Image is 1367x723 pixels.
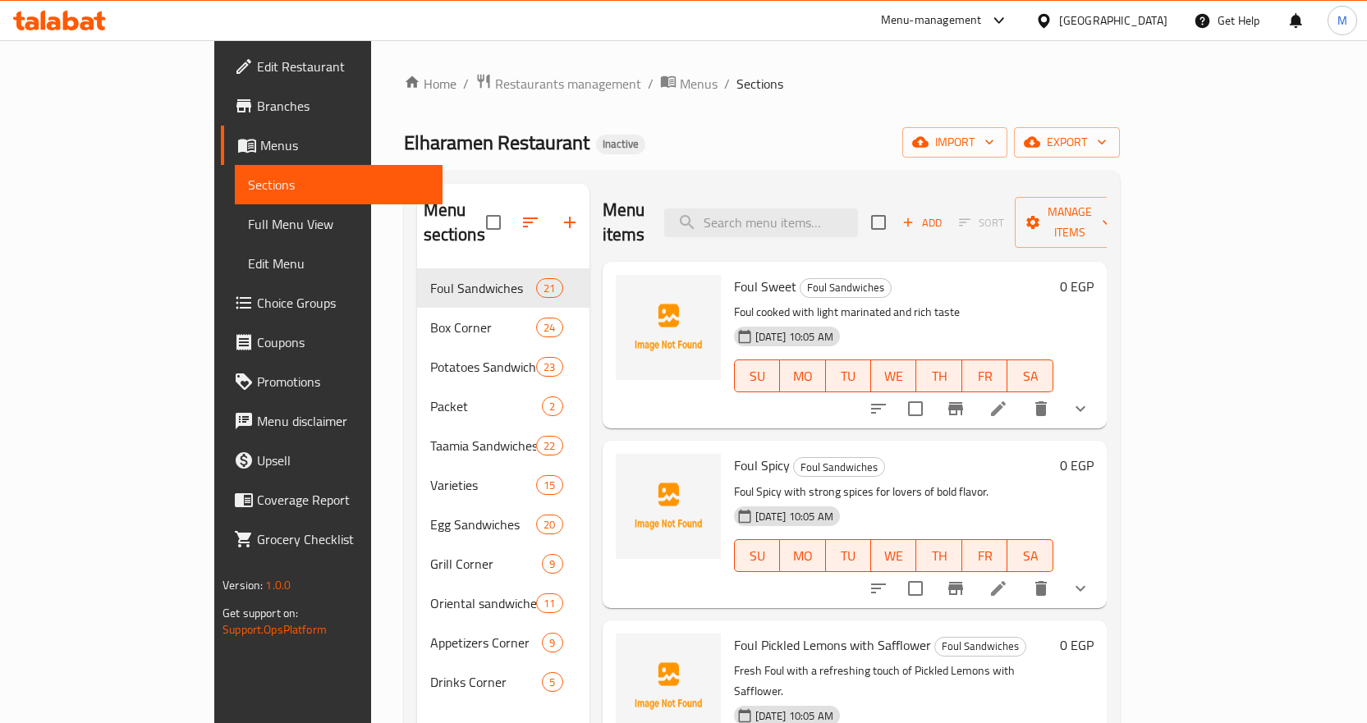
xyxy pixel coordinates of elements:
h2: Menu sections [424,198,486,247]
button: Add section [550,203,589,242]
span: Edit Menu [248,254,429,273]
div: items [536,357,562,377]
span: Foul Pickled Lemons with Safflower [734,633,931,657]
span: Manage items [1028,202,1112,243]
button: FR [962,359,1007,392]
button: sort-choices [859,569,898,608]
span: Coupons [257,332,429,352]
div: Packet [430,396,543,416]
span: Menus [680,74,718,94]
li: / [463,74,469,94]
div: items [536,593,562,613]
div: items [536,475,562,495]
a: Upsell [221,441,443,480]
span: Inactive [596,137,645,151]
span: Foul Sandwiches [794,458,884,477]
a: Edit Restaurant [221,47,443,86]
span: Branches [257,96,429,116]
button: WE [871,359,916,392]
li: / [648,74,654,94]
li: / [724,74,730,94]
div: [GEOGRAPHIC_DATA] [1059,11,1167,30]
span: MO [787,364,819,388]
a: Menu disclaimer [221,401,443,441]
div: Menu-management [881,11,982,30]
span: Taamia Sandwiches [430,436,537,455]
svg: Show Choices [1071,579,1090,598]
div: items [536,515,562,534]
button: Add [896,210,948,236]
span: Varieties [430,475,537,495]
span: TU [833,364,865,388]
span: Upsell [257,451,429,470]
span: Promotions [257,372,429,391]
span: 22 [537,438,562,454]
span: [DATE] 10:05 AM [749,329,840,345]
img: Foul Spicy [616,454,721,559]
span: Add item [896,210,948,236]
h6: 0 EGP [1060,454,1094,477]
a: Support.OpsPlatform [222,619,327,640]
span: Foul Sandwiches [800,278,891,297]
span: SA [1014,544,1046,568]
span: 9 [543,635,562,651]
button: TH [916,539,961,572]
span: Select to update [898,571,933,606]
span: Egg Sandwiches [430,515,537,534]
button: import [902,127,1007,158]
div: Potatoes Sandwiches23 [417,347,589,387]
div: Box Corner24 [417,308,589,347]
span: Select section first [948,210,1015,236]
div: Foul Sandwiches [800,278,892,298]
span: SU [741,364,773,388]
span: Restaurants management [495,74,641,94]
span: TH [923,364,955,388]
button: MO [780,539,825,572]
span: Coverage Report [257,490,429,510]
span: TU [833,544,865,568]
div: Varieties15 [417,465,589,505]
span: Add [900,213,944,232]
span: Get support on: [222,602,298,624]
div: Drinks Corner5 [417,662,589,702]
span: Potatoes Sandwiches [430,357,537,377]
div: Packet2 [417,387,589,426]
div: Appetizers Corner [430,633,543,652]
span: Foul Sandwiches [430,278,537,298]
span: Elharamen Restaurant [404,124,589,161]
span: Select all sections [476,205,511,240]
span: Edit Restaurant [257,57,429,76]
span: 20 [537,517,562,533]
button: TU [826,539,871,572]
button: sort-choices [859,389,898,428]
button: delete [1021,389,1061,428]
div: Egg Sandwiches20 [417,505,589,544]
span: Grill Corner [430,554,543,574]
button: SA [1007,359,1053,392]
div: Oriental sandwiches11 [417,583,589,623]
div: Grill Corner9 [417,544,589,583]
div: items [542,672,562,692]
nav: Menu sections [417,262,589,708]
a: Edit menu item [989,399,1008,419]
p: Foul cooked with light marinated and rich taste [734,302,1053,323]
span: Box Corner [430,318,537,337]
span: M [1337,11,1347,30]
span: SA [1014,364,1046,388]
span: 23 [537,359,562,375]
span: MO [787,544,819,568]
span: 5 [543,675,562,690]
span: SU [741,544,773,568]
span: FR [969,364,1001,388]
input: search [664,208,858,237]
span: WE [878,364,910,388]
span: Full Menu View [248,214,429,234]
span: Choice Groups [257,293,429,313]
button: MO [780,359,825,392]
button: SU [734,539,780,572]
